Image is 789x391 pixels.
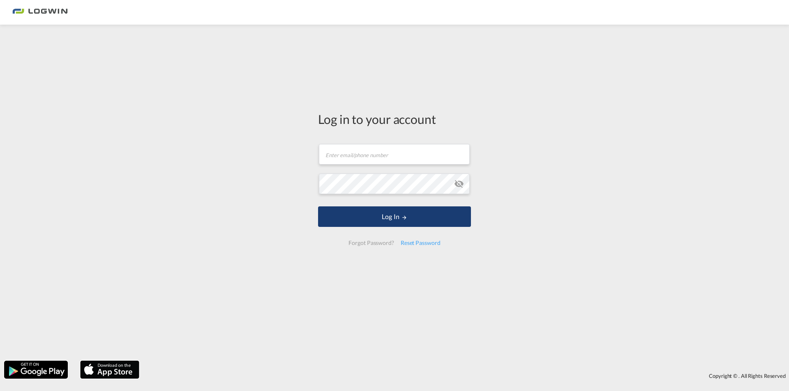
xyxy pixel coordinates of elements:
input: Enter email/phone number [319,144,470,165]
md-icon: icon-eye-off [454,179,464,189]
img: apple.png [79,360,140,380]
img: google.png [3,360,69,380]
div: Forgot Password? [345,236,397,250]
button: LOGIN [318,206,471,227]
img: bc73a0e0d8c111efacd525e4c8ad7d32.png [12,3,68,22]
div: Log in to your account [318,110,471,128]
div: Reset Password [397,236,444,250]
div: Copyright © . All Rights Reserved [143,369,789,383]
